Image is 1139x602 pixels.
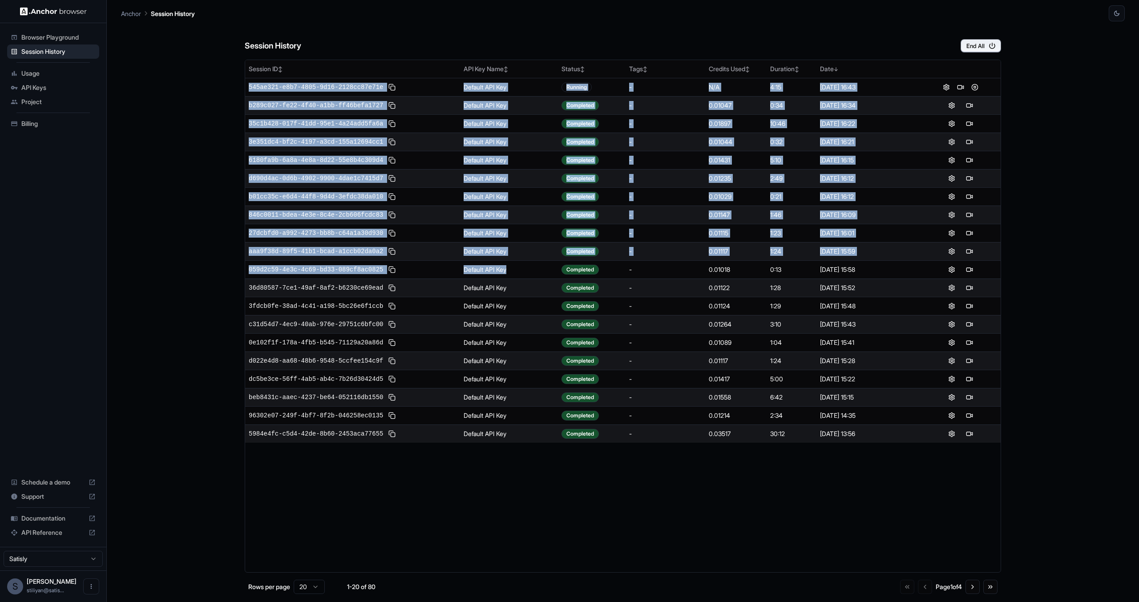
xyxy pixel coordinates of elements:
span: 0e102f1f-178a-4fb5-b545-71129a20a86d [249,338,383,347]
span: b01cc35c-e6d4-44f8-9d4d-3efdc38da010 [249,192,383,201]
div: 0.01897 [709,119,763,128]
div: [DATE] 16:12 [820,174,917,183]
div: Completed [561,319,599,329]
td: Default API Key [460,333,558,352]
div: 0.01417 [709,375,763,384]
div: Completed [561,374,599,384]
div: 0.01124 [709,302,763,311]
h6: Session History [245,40,301,53]
div: [DATE] 13:56 [820,429,917,438]
div: - [629,393,702,402]
div: [DATE] 16:01 [820,229,917,238]
span: 059d2c59-4e3c-4c69-bd33-089cf8ac0825 [249,265,383,274]
div: - [629,411,702,420]
div: - [629,302,702,311]
td: Default API Key [460,78,558,96]
span: ↕ [643,66,647,73]
div: Completed [561,392,599,402]
td: Default API Key [460,187,558,206]
div: - [629,338,702,347]
span: API Keys [21,83,96,92]
div: - [629,83,702,92]
div: [DATE] 15:48 [820,302,917,311]
span: Support [21,492,85,501]
div: Session History [7,44,99,59]
div: 0.01214 [709,411,763,420]
div: - [629,119,702,128]
td: Default API Key [460,352,558,370]
div: [DATE] 16:12 [820,192,917,201]
div: 0.01235 [709,174,763,183]
span: b289c027-fe22-4f40-a1bb-ff46befa1727 [249,101,383,110]
div: - [629,210,702,219]
div: 0.01431 [709,156,763,165]
div: Status [561,65,622,73]
td: Default API Key [460,224,558,242]
div: Completed [561,356,599,366]
div: [DATE] 15:59 [820,247,917,256]
span: Session History [21,47,96,56]
div: [DATE] 16:34 [820,101,917,110]
div: 6:42 [770,393,813,402]
div: [DATE] 16:21 [820,137,917,146]
div: [DATE] 15:28 [820,356,917,365]
span: beb8431c-aaec-4237-be64-052116db1550 [249,393,383,402]
div: Completed [561,137,599,147]
span: aaa9f38d-89f5-41b1-bcad-a1ccb02da0a2 [249,247,383,256]
div: 0.01047 [709,101,763,110]
span: ↕ [745,66,750,73]
div: 0.01264 [709,320,763,329]
div: - [629,247,702,256]
button: Open menu [83,578,99,594]
div: - [629,320,702,329]
div: [DATE] 16:09 [820,210,917,219]
div: 4:15 [770,83,813,92]
div: Schedule a demo [7,475,99,489]
td: Default API Key [460,406,558,424]
div: 0.03517 [709,429,763,438]
span: stiliyan@satisly.com [27,587,64,594]
span: 6180fa9b-6a8a-4e8a-8d22-55e8b4c309d4 [249,156,383,165]
div: 0.01029 [709,192,763,201]
div: [DATE] 16:15 [820,156,917,165]
div: 1:28 [770,283,813,292]
div: Running [561,82,592,92]
td: Default API Key [460,96,558,114]
div: [DATE] 14:35 [820,411,917,420]
td: Default API Key [460,242,558,260]
div: [DATE] 15:43 [820,320,917,329]
span: dc5be3ce-56ff-4ab5-ab4c-7b26d30424d5 [249,375,383,384]
div: Completed [561,265,599,275]
span: Stiliyan Markov [27,578,77,585]
span: Billing [21,119,96,128]
div: [DATE] 16:43 [820,83,917,92]
div: 0.01117 [709,356,763,365]
div: - [629,137,702,146]
span: Project [21,97,96,106]
div: [DATE] 15:22 [820,375,917,384]
td: Default API Key [460,279,558,297]
div: Session ID [249,65,456,73]
span: 545ae321-e8b7-4805-9d16-2128cc87e71e [249,83,383,92]
div: - [629,192,702,201]
div: Billing [7,117,99,131]
div: 2:34 [770,411,813,420]
div: 0.01558 [709,393,763,402]
div: 1-20 of 80 [339,582,384,591]
div: Completed [561,101,599,110]
div: Project [7,95,99,109]
div: Completed [561,283,599,293]
td: Default API Key [460,370,558,388]
div: 0.01089 [709,338,763,347]
nav: breadcrumb [121,8,195,18]
div: 1:04 [770,338,813,347]
div: Support [7,489,99,504]
td: Default API Key [460,388,558,406]
div: 0:21 [770,192,813,201]
span: 3e351dc4-bf2c-4197-a3cd-155a12694cc1 [249,137,383,146]
div: 1:23 [770,229,813,238]
div: - [629,265,702,274]
span: 35c1b428-017f-41dd-95e1-4a24add5fa6a [249,119,383,128]
p: Session History [151,9,195,18]
div: N/A [709,83,763,92]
